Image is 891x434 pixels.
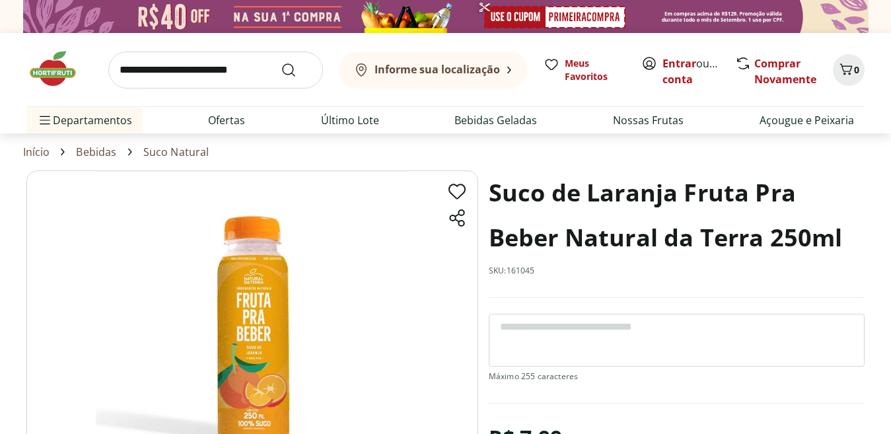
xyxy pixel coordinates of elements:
a: Suco Natural [143,146,209,158]
b: Informe sua localização [374,62,500,77]
a: Ofertas [208,112,245,128]
a: Início [23,146,50,158]
span: Departamentos [37,104,132,136]
a: Bebidas [76,146,116,158]
a: Criar conta [662,56,735,87]
a: Último Lote [321,112,379,128]
button: Submit Search [281,62,312,78]
a: Entrar [662,56,696,71]
p: SKU: 161045 [489,266,535,276]
input: search [108,52,323,89]
button: Carrinho [833,54,865,86]
a: Açougue e Peixaria [760,112,854,128]
a: Meus Favoritos [544,57,625,83]
h1: Suco de Laranja Fruta Pra Beber Natural da Terra 250ml [489,170,865,260]
a: Bebidas Geladas [454,112,537,128]
button: Informe sua localização [339,52,528,89]
span: 0 [854,63,859,76]
span: Meus Favoritos [565,57,625,83]
a: Nossas Frutas [613,112,684,128]
a: Comprar Novamente [754,56,816,87]
button: Menu [37,104,53,136]
img: Hortifruti [26,49,92,89]
span: ou [662,55,721,87]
